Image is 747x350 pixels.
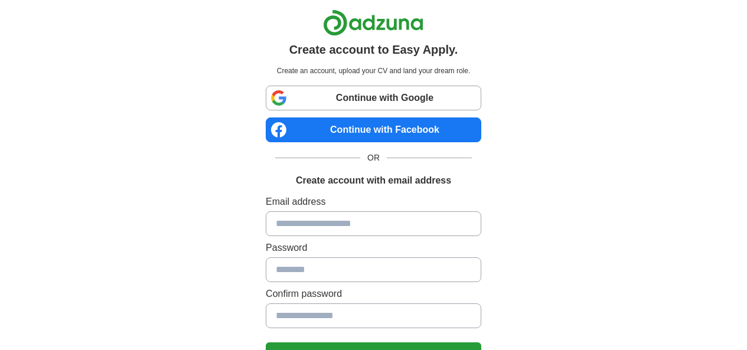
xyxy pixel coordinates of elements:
label: Email address [266,195,481,209]
h1: Create account with email address [296,174,451,188]
a: Continue with Google [266,86,481,110]
label: Password [266,241,481,255]
h1: Create account to Easy Apply. [289,41,458,58]
span: OR [360,152,387,164]
label: Confirm password [266,287,481,301]
p: Create an account, upload your CV and land your dream role. [268,66,479,76]
a: Continue with Facebook [266,117,481,142]
img: Adzuna logo [323,9,423,36]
